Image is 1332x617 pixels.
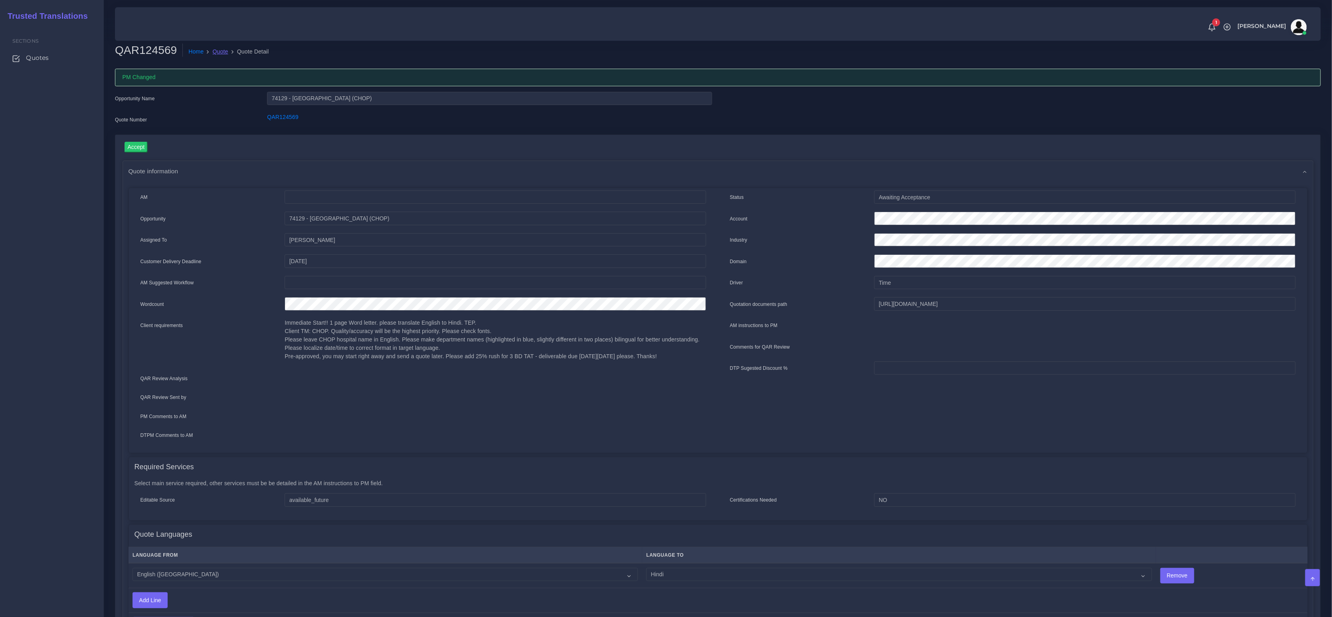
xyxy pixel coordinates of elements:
p: Immediate Start!! 1 page Word letter. please translate English to Hindi. TEP. Client TM: CHOP. Qu... [285,319,706,361]
label: Status [730,194,744,201]
label: PM Comments to AM [141,413,187,420]
a: Trusted Translations [2,10,88,23]
h2: Trusted Translations [2,11,88,21]
label: AM [141,194,148,201]
label: Quote Number [115,116,147,123]
div: PM Changed [115,69,1321,86]
a: Quote [213,48,228,56]
span: Quotes [26,54,49,62]
label: AM instructions to PM [730,322,778,329]
label: Opportunity Name [115,95,155,102]
th: Language To [642,547,1156,563]
label: Comments for QAR Review [730,343,790,351]
input: Remove [1161,568,1194,583]
label: Editable Source [141,496,175,504]
label: Account [730,215,748,222]
label: Quotation documents path [730,301,788,308]
label: Opportunity [141,215,166,222]
h4: Required Services [135,463,194,472]
th: Language From [129,547,642,563]
span: [PERSON_NAME] [1237,23,1286,29]
input: Accept [125,142,148,153]
a: 1 [1205,23,1219,32]
label: Client requirements [141,322,183,329]
span: Quote information [129,167,178,176]
span: 1 [1212,18,1220,26]
a: Home [188,48,204,56]
label: Driver [730,279,743,286]
h2: QAR124569 [115,44,183,57]
img: avatar [1291,19,1307,35]
span: Sections [12,38,39,44]
input: pm [285,233,706,247]
label: Assigned To [141,236,167,244]
input: Add Line [133,593,167,608]
label: DTPM Comments to AM [141,432,193,439]
a: QAR124569 [267,114,298,120]
li: Quote Detail [228,48,269,56]
label: QAR Review Analysis [141,375,188,382]
div: Quote information [123,161,1313,181]
label: Industry [730,236,748,244]
label: Customer Delivery Deadline [141,258,202,265]
label: AM Suggested Workflow [141,279,194,286]
a: [PERSON_NAME]avatar [1233,19,1310,35]
label: Wordcount [141,301,164,308]
label: Domain [730,258,747,265]
p: Select main service required, other services must be be detailed in the AM instructions to PM field. [135,479,1302,488]
h4: Quote Languages [135,530,192,539]
label: Certifications Needed [730,496,777,504]
label: DTP Sugested Discount % [730,365,788,372]
label: QAR Review Sent by [141,394,186,401]
a: Quotes [6,50,98,66]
